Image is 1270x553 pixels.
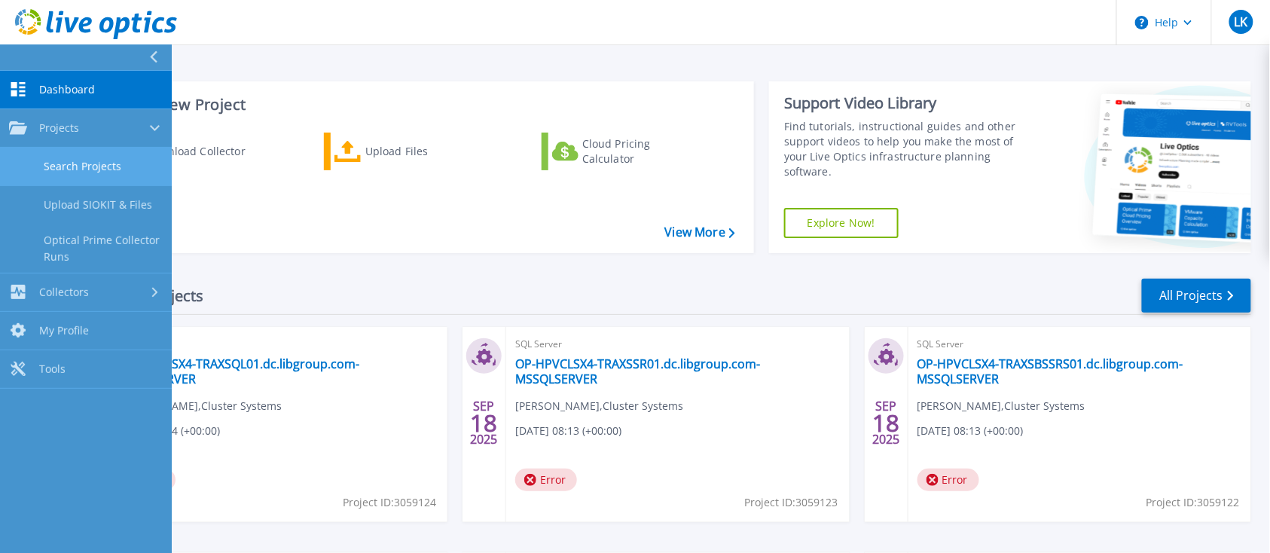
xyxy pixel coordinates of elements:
span: Error [917,469,979,491]
span: Collectors [39,286,89,299]
div: Support Video Library [784,93,1028,113]
div: SEP 2025 [470,396,499,451]
div: Download Collector [145,136,266,167]
span: SQL Server [917,336,1242,353]
span: Dashboard [39,83,95,96]
a: View More [665,225,735,240]
span: Error [515,469,577,491]
a: Upload Files [324,133,492,170]
span: 18 [471,417,498,429]
h3: Start a New Project [107,96,734,113]
span: [PERSON_NAME] , Cluster Systems [515,398,683,414]
a: OP-HPVCLSX4-TRAXSSR01.dc.libgroup.com-MSSQLSERVER [515,356,840,386]
span: LK [1234,16,1247,28]
span: My Profile [39,324,89,338]
a: Explore Now! [784,208,899,238]
div: Upload Files [365,136,486,167]
span: [DATE] 08:13 (+00:00) [515,423,621,439]
span: [DATE] 08:13 (+00:00) [917,423,1024,439]
span: SQL Server [114,336,438,353]
span: Tools [39,362,66,376]
a: Cloud Pricing Calculator [542,133,710,170]
a: All Projects [1142,279,1251,313]
a: OP-HPVCLSX4-TRAXSQL01.dc.libgroup.com-MSSQLSERVER [114,356,438,386]
span: 18 [872,417,899,429]
span: SQL Server [515,336,840,353]
span: [PERSON_NAME] , Cluster Systems [917,398,1085,414]
div: Cloud Pricing Calculator [582,136,703,167]
div: SEP 2025 [872,396,900,451]
span: Project ID: 3059123 [745,494,838,511]
span: Projects [39,121,79,135]
a: OP-HPVCLSX4-TRAXSBSSRS01.dc.libgroup.com-MSSQLSERVER [917,356,1242,386]
span: [PERSON_NAME] , Cluster Systems [114,398,282,414]
a: Download Collector [107,133,275,170]
span: Project ID: 3059122 [1146,494,1240,511]
span: Project ID: 3059124 [343,494,436,511]
div: Find tutorials, instructional guides and other support videos to help you make the most of your L... [784,119,1028,179]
